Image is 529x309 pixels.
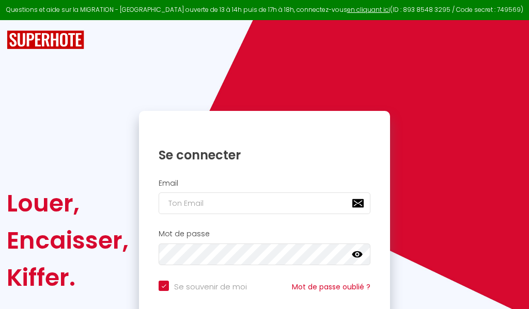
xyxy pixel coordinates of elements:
h1: Se connecter [159,147,370,163]
a: en cliquant ici [347,5,390,14]
div: Louer, [7,185,129,222]
h2: Email [159,179,370,188]
img: SuperHote logo [7,30,84,50]
div: Encaisser, [7,222,129,259]
h2: Mot de passe [159,230,370,238]
a: Mot de passe oublié ? [292,282,370,292]
input: Ton Email [159,192,370,214]
div: Kiffer. [7,259,129,296]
